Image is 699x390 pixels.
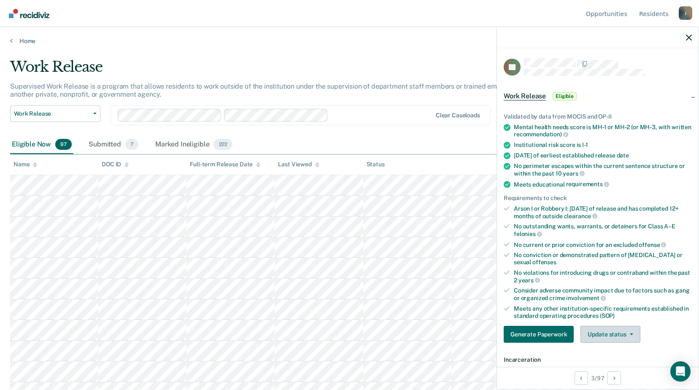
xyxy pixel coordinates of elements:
[532,259,556,265] span: offenses
[14,110,90,117] span: Work Release
[580,326,640,343] button: Update status
[514,205,692,219] div: Arson I or Robbery I: [DATE] of release and has completed 12+ months of outside
[514,241,692,249] div: No current or prior conviction for an excluded
[514,131,568,138] span: recommendation)
[436,112,480,119] div: Clear caseloads
[125,139,138,150] span: 7
[514,230,542,237] span: felonies
[582,141,588,148] span: I-1
[514,141,692,149] div: Institutional risk score is
[10,37,689,45] a: Home
[514,181,692,188] div: Meets educational
[600,312,615,319] span: (SOP)
[497,367,699,389] div: 3 / 97
[514,152,692,159] div: [DATE] of earliest established release
[563,170,584,177] span: years
[504,92,546,100] span: Work Release
[504,326,574,343] button: Generate Paperwork
[514,252,692,266] div: No conviction or demonstrated pattern of [MEDICAL_DATA] or sexual
[278,161,319,168] div: Last Viewed
[566,181,609,187] span: requirements
[566,295,605,301] span: involvement
[367,161,385,168] div: Status
[514,305,692,320] div: Meets any other institution-specific requirements established in standard operating procedures
[679,6,692,20] div: J
[213,139,232,150] span: 222
[10,58,534,82] div: Work Release
[102,161,129,168] div: DOC ID
[190,161,260,168] div: Full-term Release Date
[514,269,692,284] div: No violations for introducing drugs or contraband within the past 2
[504,113,692,120] div: Validated by data from MOCIS and OP-II
[617,152,629,159] span: date
[670,361,691,382] div: Open Intercom Messenger
[575,371,588,385] button: Previous Opportunity
[518,277,540,284] span: years
[10,135,73,154] div: Eligible Now
[154,135,234,154] div: Marked Ineligible
[504,356,692,363] dt: Incarceration
[13,161,37,168] div: Name
[553,92,577,100] span: Eligible
[514,223,692,237] div: No outstanding wants, warrants, or detainers for Class A–E
[497,83,699,110] div: Work ReleaseEligible
[564,213,598,219] span: clearance
[514,124,692,138] div: Mental health needs score is MH-1 or MH-2 (or MH-3, with written
[10,82,529,98] p: Supervised Work Release is a program that allows residents to work outside of the institution und...
[514,162,692,177] div: No perimeter escapes within the current sentence structure or within the past 10
[504,195,692,202] div: Requirements to check
[607,371,621,385] button: Next Opportunity
[9,9,49,18] img: Recidiviz
[514,287,692,301] div: Consider adverse community impact due to factors such as gang or organized crime
[679,6,692,20] button: Profile dropdown button
[639,241,666,248] span: offense
[55,139,72,150] span: 97
[87,135,140,154] div: Submitted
